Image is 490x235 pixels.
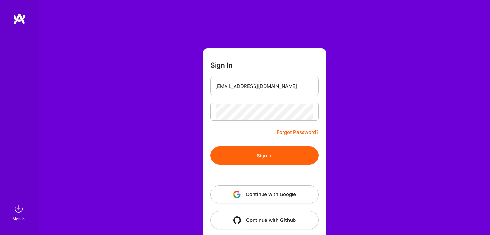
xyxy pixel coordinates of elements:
[210,211,319,229] button: Continue with Github
[233,216,241,224] img: icon
[277,128,319,136] a: Forgot Password?
[210,185,319,203] button: Continue with Google
[14,202,25,222] a: sign inSign In
[216,78,313,94] input: Email...
[13,13,26,24] img: logo
[233,191,241,198] img: icon
[210,61,233,69] h3: Sign In
[13,215,25,222] div: Sign In
[210,146,319,164] button: Sign In
[12,202,25,215] img: sign in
